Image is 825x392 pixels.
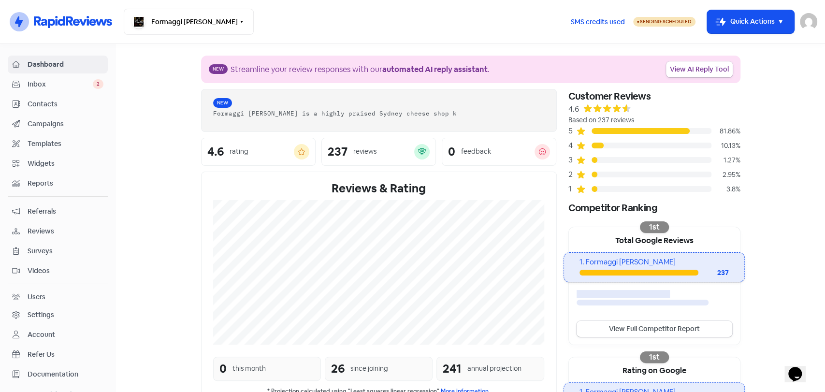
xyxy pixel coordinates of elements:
a: Sending Scheduled [633,16,695,28]
div: Formaggi [PERSON_NAME] is a highly praised Sydney cheese shop k [213,109,545,118]
a: Documentation [8,365,108,383]
div: feedback [461,146,491,157]
span: 2 [93,79,103,89]
span: Referrals [28,206,103,217]
div: 26 [331,360,345,377]
div: Account [28,330,55,340]
span: Sending Scheduled [640,18,692,25]
a: Settings [8,306,108,324]
span: Reviews [28,226,103,236]
span: Campaigns [28,119,103,129]
div: Based on 237 reviews [568,115,740,125]
a: Campaigns [8,115,108,133]
a: Inbox 2 [8,75,108,93]
div: annual projection [467,363,521,374]
span: Dashboard [28,59,103,70]
div: 237 [698,268,729,278]
div: 81.86% [711,126,740,136]
span: Reports [28,178,103,189]
span: Widgets [28,159,103,169]
a: SMS credits used [563,16,633,26]
div: 1.27% [711,155,740,165]
div: Total Google Reviews [569,227,740,252]
div: Customer Reviews [568,89,740,103]
div: 4.6 [207,146,224,158]
div: Competitor Ranking [568,201,740,215]
div: Settings [28,310,54,320]
a: Reviews [8,222,108,240]
span: Refer Us [28,349,103,360]
div: Rating on Google [569,357,740,382]
div: Users [28,292,45,302]
div: 1 [568,183,576,195]
div: 0 [219,360,227,377]
a: 4.6rating [201,138,316,166]
a: Referrals [8,203,108,220]
a: Widgets [8,155,108,173]
a: Surveys [8,242,108,260]
a: Videos [8,262,108,280]
iframe: chat widget [784,353,815,382]
div: 1st [640,351,669,363]
span: Contacts [28,99,103,109]
a: Templates [8,135,108,153]
button: Quick Actions [707,10,794,33]
span: Surveys [28,246,103,256]
div: 4 [568,140,576,151]
span: Documentation [28,369,103,379]
img: User [800,13,817,30]
div: 3.8% [711,184,740,194]
div: 10.13% [711,141,740,151]
div: Reviews & Rating [213,180,545,197]
a: Account [8,326,108,344]
div: 5 [568,125,576,137]
div: 2 [568,169,576,180]
a: Dashboard [8,56,108,73]
div: 1st [640,221,669,233]
div: 237 [328,146,347,158]
span: New [209,64,228,74]
div: rating [230,146,248,157]
div: 0 [448,146,455,158]
div: 1. Formaggi [PERSON_NAME] [579,257,729,268]
span: SMS credits used [571,17,625,27]
a: Refer Us [8,346,108,363]
div: 241 [443,360,462,377]
a: Reports [8,174,108,192]
div: since joining [350,363,388,374]
span: Videos [28,266,103,276]
div: 3 [568,154,576,166]
span: Templates [28,139,103,149]
div: 2.95% [711,170,740,180]
div: reviews [353,146,376,157]
button: Formaggi [PERSON_NAME] [124,9,254,35]
a: Contacts [8,95,108,113]
div: this month [232,363,266,374]
a: Users [8,288,108,306]
b: automated AI reply assistant [382,64,488,74]
span: Inbox [28,79,93,89]
div: 4.6 [568,103,579,115]
a: View AI Reply Tool [666,61,733,77]
a: 237reviews [321,138,436,166]
a: View Full Competitor Report [577,321,732,337]
div: Streamline your review responses with our . [231,64,490,75]
span: New [213,98,232,108]
a: 0feedback [442,138,556,166]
